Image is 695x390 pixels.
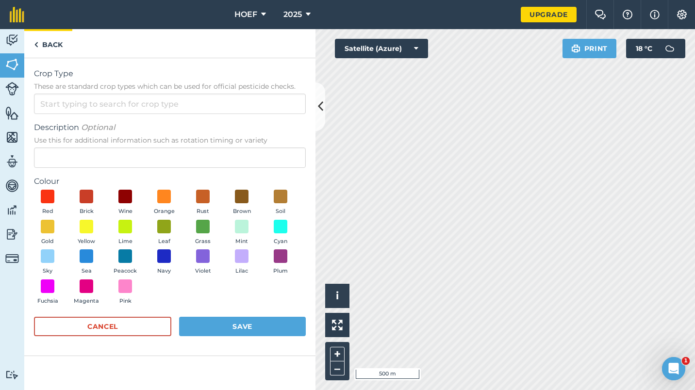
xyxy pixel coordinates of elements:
span: i [336,290,339,302]
iframe: Intercom live chat [662,357,685,380]
button: i [325,284,349,308]
img: svg+xml;base64,PD94bWwgdmVyc2lvbj0iMS4wIiBlbmNvZGluZz0idXRmLTgiPz4KPCEtLSBHZW5lcmF0b3I6IEFkb2JlIE... [5,33,19,48]
button: Save [179,317,306,336]
span: 1 [682,357,690,365]
button: Gold [34,220,61,246]
span: Lilac [235,267,248,276]
button: Magenta [73,279,100,306]
span: Red [42,207,53,216]
input: Start typing to search for crop type [34,94,306,114]
button: Leaf [150,220,178,246]
a: Upgrade [521,7,577,22]
span: Lime [118,237,132,246]
span: Pink [119,297,132,306]
span: Sky [43,267,52,276]
img: svg+xml;base64,PHN2ZyB4bWxucz0iaHR0cDovL3d3dy53My5vcmcvMjAwMC9zdmciIHdpZHRoPSIxOSIgaGVpZ2h0PSIyNC... [571,43,580,54]
button: Cyan [267,220,294,246]
span: Violet [195,267,211,276]
button: Cancel [34,317,171,336]
img: svg+xml;base64,PHN2ZyB4bWxucz0iaHR0cDovL3d3dy53My5vcmcvMjAwMC9zdmciIHdpZHRoPSI1NiIgaGVpZ2h0PSI2MC... [5,130,19,145]
a: Back [24,29,72,58]
span: Cyan [274,237,287,246]
span: Peacock [114,267,137,276]
span: Wine [118,207,132,216]
img: Four arrows, one pointing top left, one top right, one bottom right and the last bottom left [332,320,343,330]
span: Leaf [158,237,170,246]
span: Mint [235,237,248,246]
button: Sea [73,249,100,276]
button: Pink [112,279,139,306]
span: Rust [197,207,209,216]
span: Yellow [78,237,95,246]
span: 2025 [283,9,302,20]
img: svg+xml;base64,PHN2ZyB4bWxucz0iaHR0cDovL3d3dy53My5vcmcvMjAwMC9zdmciIHdpZHRoPSI5IiBoZWlnaHQ9IjI0Ii... [34,39,38,50]
button: Print [563,39,617,58]
span: 18 ° C [636,39,652,58]
span: Navy [157,267,171,276]
button: Brick [73,190,100,216]
button: Wine [112,190,139,216]
button: Lime [112,220,139,246]
button: Orange [150,190,178,216]
span: Description [34,122,306,133]
img: svg+xml;base64,PHN2ZyB4bWxucz0iaHR0cDovL3d3dy53My5vcmcvMjAwMC9zdmciIHdpZHRoPSI1NiIgaGVpZ2h0PSI2MC... [5,106,19,120]
span: Grass [195,237,211,246]
img: Two speech bubbles overlapping with the left bubble in the forefront [595,10,606,19]
label: Colour [34,176,306,187]
img: svg+xml;base64,PD94bWwgdmVyc2lvbj0iMS4wIiBlbmNvZGluZz0idXRmLTgiPz4KPCEtLSBHZW5lcmF0b3I6IEFkb2JlIE... [5,179,19,193]
button: Yellow [73,220,100,246]
img: svg+xml;base64,PHN2ZyB4bWxucz0iaHR0cDovL3d3dy53My5vcmcvMjAwMC9zdmciIHdpZHRoPSI1NiIgaGVpZ2h0PSI2MC... [5,57,19,72]
button: Violet [189,249,216,276]
span: Fuchsia [37,297,58,306]
button: + [330,347,345,361]
span: Use this for additional information such as rotation timing or variety [34,135,306,145]
button: Satellite (Azure) [335,39,428,58]
button: Brown [228,190,255,216]
span: Soil [276,207,285,216]
button: Plum [267,249,294,276]
button: Peacock [112,249,139,276]
span: HOEF [234,9,257,20]
img: svg+xml;base64,PD94bWwgdmVyc2lvbj0iMS4wIiBlbmNvZGluZz0idXRmLTgiPz4KPCEtLSBHZW5lcmF0b3I6IEFkb2JlIE... [5,154,19,169]
span: Plum [273,267,288,276]
span: Brick [80,207,94,216]
span: Magenta [74,297,99,306]
button: Fuchsia [34,279,61,306]
button: Sky [34,249,61,276]
img: svg+xml;base64,PD94bWwgdmVyc2lvbj0iMS4wIiBlbmNvZGluZz0idXRmLTgiPz4KPCEtLSBHZW5lcmF0b3I6IEFkb2JlIE... [5,203,19,217]
button: Mint [228,220,255,246]
button: Rust [189,190,216,216]
img: svg+xml;base64,PD94bWwgdmVyc2lvbj0iMS4wIiBlbmNvZGluZz0idXRmLTgiPz4KPCEtLSBHZW5lcmF0b3I6IEFkb2JlIE... [660,39,679,58]
button: 18 °C [626,39,685,58]
img: fieldmargin Logo [10,7,24,22]
img: svg+xml;base64,PD94bWwgdmVyc2lvbj0iMS4wIiBlbmNvZGluZz0idXRmLTgiPz4KPCEtLSBHZW5lcmF0b3I6IEFkb2JlIE... [5,82,19,96]
button: – [330,361,345,375]
span: These are standard crop types which can be used for official pesticide checks. [34,81,306,91]
em: Optional [81,123,115,132]
img: A cog icon [676,10,688,19]
img: svg+xml;base64,PD94bWwgdmVyc2lvbj0iMS4wIiBlbmNvZGluZz0idXRmLTgiPz4KPCEtLSBHZW5lcmF0b3I6IEFkb2JlIE... [5,227,19,242]
img: svg+xml;base64,PHN2ZyB4bWxucz0iaHR0cDovL3d3dy53My5vcmcvMjAwMC9zdmciIHdpZHRoPSIxNyIgaGVpZ2h0PSIxNy... [650,9,660,20]
button: Red [34,190,61,216]
button: Grass [189,220,216,246]
span: Brown [233,207,251,216]
button: Soil [267,190,294,216]
span: Gold [41,237,54,246]
button: Navy [150,249,178,276]
span: Crop Type [34,68,306,80]
button: Lilac [228,249,255,276]
img: A question mark icon [622,10,633,19]
span: Orange [154,207,175,216]
span: Sea [82,267,92,276]
img: svg+xml;base64,PD94bWwgdmVyc2lvbj0iMS4wIiBlbmNvZGluZz0idXRmLTgiPz4KPCEtLSBHZW5lcmF0b3I6IEFkb2JlIE... [5,370,19,379]
img: svg+xml;base64,PD94bWwgdmVyc2lvbj0iMS4wIiBlbmNvZGluZz0idXRmLTgiPz4KPCEtLSBHZW5lcmF0b3I6IEFkb2JlIE... [5,252,19,265]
